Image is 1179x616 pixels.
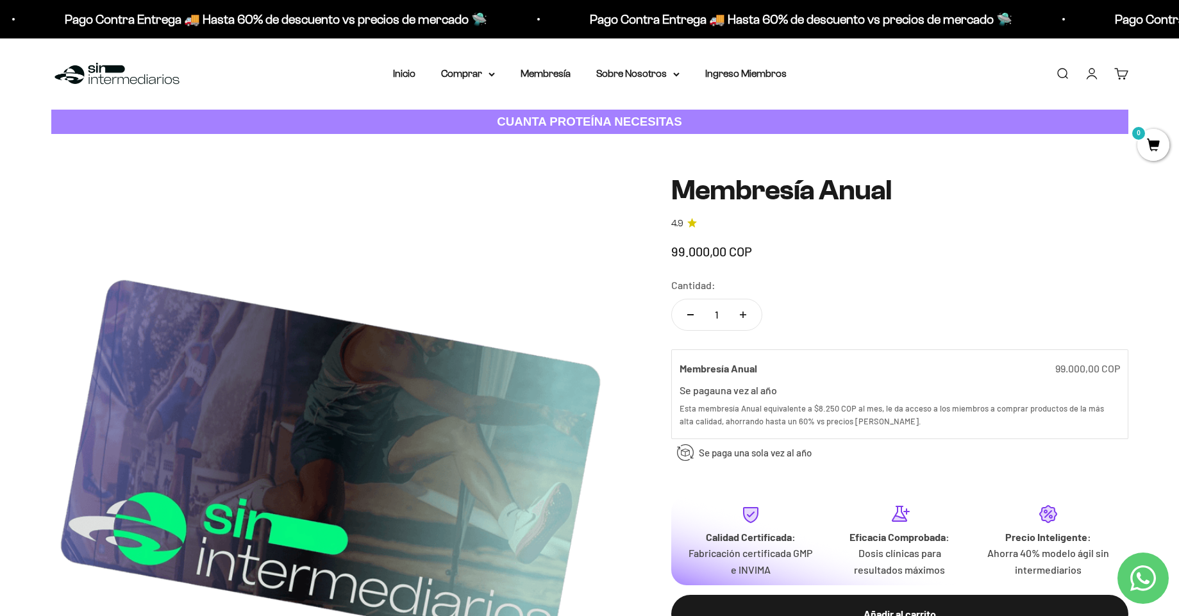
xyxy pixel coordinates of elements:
[705,68,787,79] a: Ingreso Miembros
[441,65,495,82] summary: Comprar
[56,9,479,29] p: Pago Contra Entrega 🚚 Hasta 60% de descuento vs precios de mercado 🛸
[672,299,709,330] button: Reducir cantidad
[393,68,415,79] a: Inicio
[680,384,715,396] label: Se paga
[699,445,812,460] span: Se paga una sola vez al año
[671,244,752,259] span: 99.000,00 COP
[1137,139,1169,153] a: 0
[715,384,777,396] label: una vez al año
[51,110,1128,135] a: CUANTA PROTEÍNA NECESITAS
[671,217,1128,231] a: 4.94.9 de 5.0 estrellas
[680,360,757,377] label: Membresía Anual
[581,9,1004,29] p: Pago Contra Entrega 🚚 Hasta 60% de descuento vs precios de mercado 🛸
[671,175,1128,206] h1: Membresía Anual
[835,545,964,578] p: Dosis clínicas para resultados máximos
[687,545,815,578] p: Fabricación certificada GMP e INVIMA
[497,115,682,128] strong: CUANTA PROTEÍNA NECESITAS
[596,65,680,82] summary: Sobre Nosotros
[671,217,683,231] span: 4.9
[724,299,762,330] button: Aumentar cantidad
[521,68,571,79] a: Membresía
[671,277,715,294] label: Cantidad:
[984,545,1112,578] p: Ahorra 40% modelo ágil sin intermediarios
[849,531,949,543] strong: Eficacia Comprobada:
[680,402,1120,428] div: Esta membresía Anual equivalente a $8.250 COP al mes, le da acceso a los miembros a comprar produ...
[1131,126,1146,141] mark: 0
[706,531,796,543] strong: Calidad Certificada:
[1005,531,1091,543] strong: Precio Inteligente:
[1055,362,1120,374] span: 99.000,00 COP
